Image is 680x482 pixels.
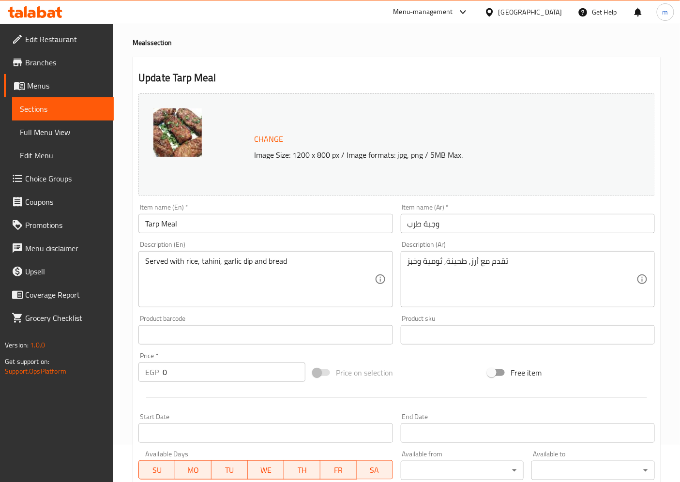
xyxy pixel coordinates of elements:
textarea: تقدم مع أرز, طحينة, ثومية وخبز [408,256,636,302]
h2: Update Tarp Meal [138,71,655,85]
a: Branches [4,51,114,74]
input: Please enter price [163,362,305,382]
span: Promotions [25,219,106,231]
span: Menu disclaimer [25,242,106,254]
input: Please enter product sku [401,325,655,345]
span: 1.0.0 [30,339,45,351]
a: Edit Restaurant [4,28,114,51]
span: Sections [20,103,106,115]
a: Sections [12,97,114,120]
span: Choice Groups [25,173,106,184]
button: TH [284,460,320,480]
input: Please enter product barcode [138,325,393,345]
a: Choice Groups [4,167,114,190]
button: WE [248,460,284,480]
input: Enter name En [138,214,393,233]
span: MO [179,463,208,477]
span: Menus [27,80,106,91]
span: WE [252,463,280,477]
span: m [663,7,668,17]
textarea: Served with rice, tahini, garlic dip and bread [145,256,374,302]
a: Menu disclaimer [4,237,114,260]
span: Price on selection [336,367,393,378]
span: Branches [25,57,106,68]
button: Change [250,129,287,149]
button: MO [175,460,212,480]
span: Full Menu View [20,126,106,138]
div: ​ [531,461,655,480]
button: SU [138,460,175,480]
span: Grocery Checklist [25,312,106,324]
button: FR [320,460,357,480]
span: FR [324,463,353,477]
div: [GEOGRAPHIC_DATA] [499,7,562,17]
span: TH [288,463,317,477]
a: Edit Menu [12,144,114,167]
a: Full Menu View [12,120,114,144]
span: Coupons [25,196,106,208]
span: Coverage Report [25,289,106,301]
span: Edit Restaurant [25,33,106,45]
a: Grocery Checklist [4,306,114,330]
span: Free item [511,367,542,378]
span: SU [143,463,171,477]
p: Image Size: 1200 x 800 px / Image formats: jpg, png / 5MB Max. [250,149,615,161]
button: SA [357,460,393,480]
div: Menu-management [393,6,453,18]
span: TU [215,463,244,477]
h4: Meals section [133,38,661,47]
span: Upsell [25,266,106,277]
span: Version: [5,339,29,351]
a: Upsell [4,260,114,283]
a: Coupons [4,190,114,213]
a: Support.OpsPlatform [5,365,66,377]
p: EGP [145,366,159,378]
span: SA [361,463,389,477]
a: Promotions [4,213,114,237]
span: Change [254,132,283,146]
div: ​ [401,461,524,480]
button: TU [212,460,248,480]
input: Enter name Ar [401,214,655,233]
span: Edit Menu [20,150,106,161]
a: Coverage Report [4,283,114,306]
img: %D9%88%D8%AC%D8%A8%D8%A9_%D8%B7%D8%B1%D8%A8638862081848841149.jpg [153,108,202,157]
span: Get support on: [5,355,49,368]
a: Menus [4,74,114,97]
